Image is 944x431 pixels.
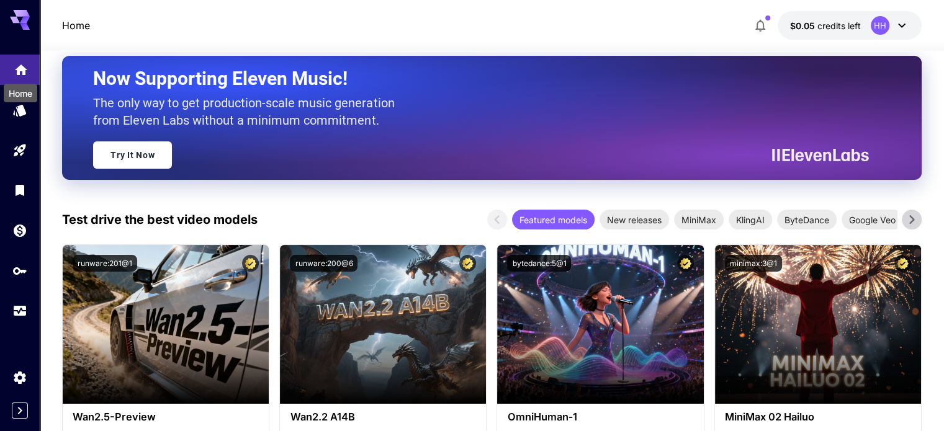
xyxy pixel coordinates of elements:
[507,411,693,423] h3: OmniHuman‑1
[777,210,837,229] div: ByteDance
[12,143,27,158] div: Playground
[93,94,403,129] p: The only way to get production-scale music generation from Eleven Labs without a minimum commitment.
[14,58,29,74] div: Home
[73,255,137,272] button: runware:201@1
[842,210,903,229] div: Google Veo
[242,255,259,272] button: Certified Model – Vetted for best performance and includes a commercial license.
[62,18,90,33] nav: breadcrumb
[677,255,694,272] button: Certified Model – Vetted for best performance and includes a commercial license.
[12,102,27,118] div: Models
[600,213,669,226] span: New releases
[290,255,357,272] button: runware:200@6
[894,255,911,272] button: Certified Model – Vetted for best performance and includes a commercial license.
[280,245,486,404] img: alt
[790,20,817,31] span: $0.05
[507,255,571,272] button: bytedance:5@1
[674,210,724,229] div: MiniMax
[725,411,911,423] h3: MiniMax 02 Hailuo
[729,210,772,229] div: KlingAI
[777,213,837,226] span: ByteDance
[12,402,28,419] button: Expand sidebar
[12,303,27,319] div: Usage
[512,213,595,226] span: Featured models
[778,11,922,40] button: $0.05HH
[12,223,27,238] div: Wallet
[512,210,595,229] div: Featured models
[715,245,921,404] img: alt
[4,84,37,102] div: Home
[725,255,782,272] button: minimax:3@1
[63,245,269,404] img: alt
[674,213,724,226] span: MiniMax
[497,245,703,404] img: alt
[290,411,476,423] h3: Wan2.2 A14B
[93,141,172,169] a: Try It Now
[600,210,669,229] div: New releases
[12,182,27,198] div: Library
[62,18,90,33] a: Home
[817,20,861,31] span: credits left
[12,370,27,385] div: Settings
[93,67,859,91] h2: Now Supporting Eleven Music!
[12,263,27,278] div: API Keys
[73,411,259,423] h3: Wan2.5-Preview
[871,16,889,35] div: HH
[842,213,903,226] span: Google Veo
[790,19,861,32] div: $0.05
[729,213,772,226] span: KlingAI
[459,255,476,272] button: Certified Model – Vetted for best performance and includes a commercial license.
[62,210,258,229] p: Test drive the best video models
